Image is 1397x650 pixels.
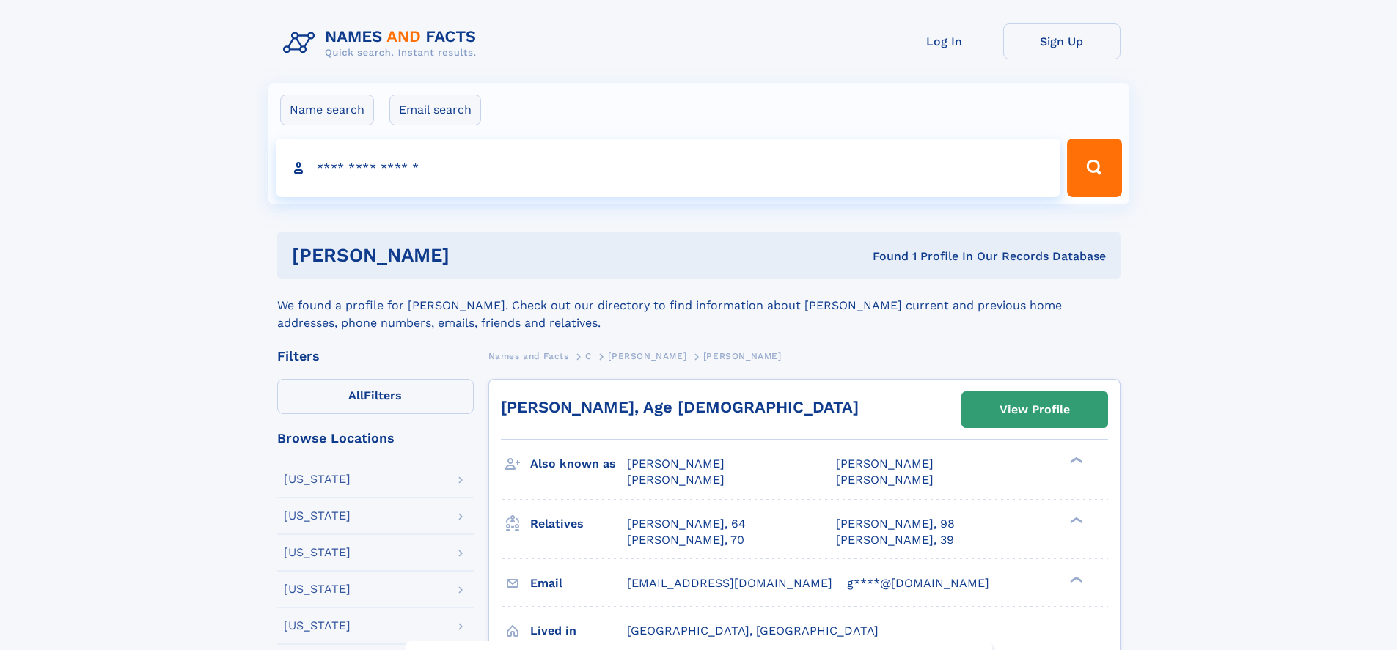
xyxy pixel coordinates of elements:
[348,388,364,402] span: All
[1066,456,1084,465] div: ❯
[1000,393,1070,426] div: View Profile
[836,457,934,470] span: [PERSON_NAME]
[277,379,474,414] label: Filters
[277,432,474,445] div: Browse Locations
[284,473,351,485] div: [US_STATE]
[488,347,569,365] a: Names and Facts
[530,451,627,476] h3: Also known as
[608,347,686,365] a: [PERSON_NAME]
[1003,23,1121,59] a: Sign Up
[284,583,351,595] div: [US_STATE]
[836,516,955,532] a: [PERSON_NAME], 98
[280,95,374,125] label: Name search
[627,532,744,548] a: [PERSON_NAME], 70
[627,457,725,470] span: [PERSON_NAME]
[962,392,1107,427] a: View Profile
[1067,139,1121,197] button: Search Button
[284,547,351,558] div: [US_STATE]
[284,510,351,522] div: [US_STATE]
[1066,515,1084,525] div: ❯
[1066,575,1084,584] div: ❯
[627,516,746,532] a: [PERSON_NAME], 64
[886,23,1003,59] a: Log In
[292,246,661,265] h1: [PERSON_NAME]
[585,351,592,361] span: C
[284,620,351,632] div: [US_STATE]
[661,248,1106,265] div: Found 1 Profile In Our Records Database
[501,398,859,416] a: [PERSON_NAME], Age [DEMOGRAPHIC_DATA]
[277,279,1121,332] div: We found a profile for [PERSON_NAME]. Check out our directory to find information about [PERSON_N...
[530,511,627,536] h3: Relatives
[277,350,474,363] div: Filters
[389,95,481,125] label: Email search
[530,571,627,596] h3: Email
[530,618,627,643] h3: Lived in
[277,23,488,63] img: Logo Names and Facts
[585,347,592,365] a: C
[627,473,725,487] span: [PERSON_NAME]
[836,532,954,548] a: [PERSON_NAME], 39
[627,624,879,638] span: [GEOGRAPHIC_DATA], [GEOGRAPHIC_DATA]
[608,351,686,361] span: [PERSON_NAME]
[703,351,782,361] span: [PERSON_NAME]
[276,139,1061,197] input: search input
[627,576,832,590] span: [EMAIL_ADDRESS][DOMAIN_NAME]
[836,473,934,487] span: [PERSON_NAME]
